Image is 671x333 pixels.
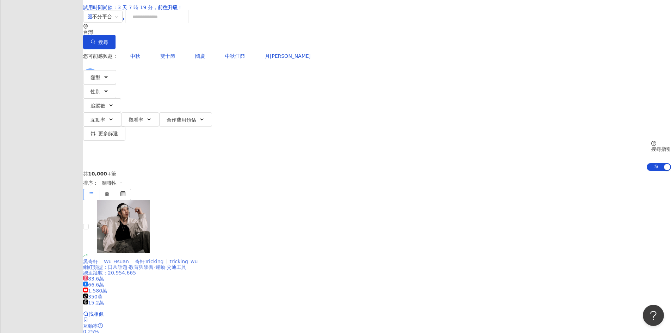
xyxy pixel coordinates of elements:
span: appstore [87,14,92,19]
button: 月[PERSON_NAME] [257,49,318,63]
span: 國慶 [195,53,205,59]
span: · [154,264,155,270]
iframe: Help Scout Beacon - Open [643,305,664,326]
span: 奇軒Tricking [135,259,164,264]
span: 合作費用預估 [167,117,196,123]
button: 國慶 [188,49,212,63]
span: 互動率 [83,323,98,329]
button: 中秋 [123,49,148,63]
span: 350萬 [83,294,102,300]
span: 中秋佳節 [225,53,245,59]
span: 66.6萬 [83,282,104,288]
span: · [128,264,129,270]
span: 月[PERSON_NAME] [265,53,311,59]
span: 10,000+ [88,171,111,177]
span: Wu Hsuan [104,259,129,264]
span: 關聯性 [102,177,123,189]
span: 找相似 [89,311,104,317]
button: 搜尋 [83,35,116,49]
div: 排序： [83,177,671,189]
span: · [165,264,167,270]
span: 追蹤數 [91,103,105,109]
a: 找相似 [83,311,104,317]
span: 觀看率 [129,117,143,123]
span: 運動 [155,264,165,270]
span: question-circle [651,141,656,146]
a: 試用時間尚餘：3 天 7 時 19 分，前往升級！ [83,5,182,10]
span: 交通工具 [167,264,186,270]
div: 總追蹤數 ： 20,954,665 [83,270,671,276]
button: 追蹤數 [83,98,121,112]
span: 日常話題 [108,264,128,270]
button: 類型 [83,70,116,84]
button: 雙十節 [153,49,182,63]
span: 吳奇軒 [83,259,98,264]
span: 83.6萬 [83,276,104,282]
span: question-circle [98,323,103,328]
span: 15.2萬 [83,300,104,306]
div: 共 筆 [83,171,671,177]
div: 搜尋指引 [651,146,671,152]
button: 中秋佳節 [218,49,252,63]
span: 教育與學習 [129,264,154,270]
button: 互動率 [83,112,121,127]
span: 中秋 [130,53,140,59]
div: 網紅類型 ： [83,264,671,270]
button: 更多篩選 [83,127,125,141]
button: 性別 [83,84,116,98]
div: 台灣 [83,29,671,35]
button: 合作費用預估 [159,112,212,127]
span: 搜尋 [98,39,108,45]
span: 雙十節 [160,53,175,59]
span: tricking_wu [169,259,198,264]
button: 觀看率 [121,112,159,127]
span: environment [83,24,88,29]
img: KOL Avatar [97,200,150,253]
span: 類型 [91,75,100,80]
span: 1,580萬 [83,288,107,294]
span: 互動率 [91,117,105,123]
span: 性別 [91,89,100,94]
span: 更多篩選 [98,131,118,136]
div: 不分平台 [87,11,112,22]
strong: 前往升級 [158,5,178,10]
span: 您可能感興趣： [83,53,118,59]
